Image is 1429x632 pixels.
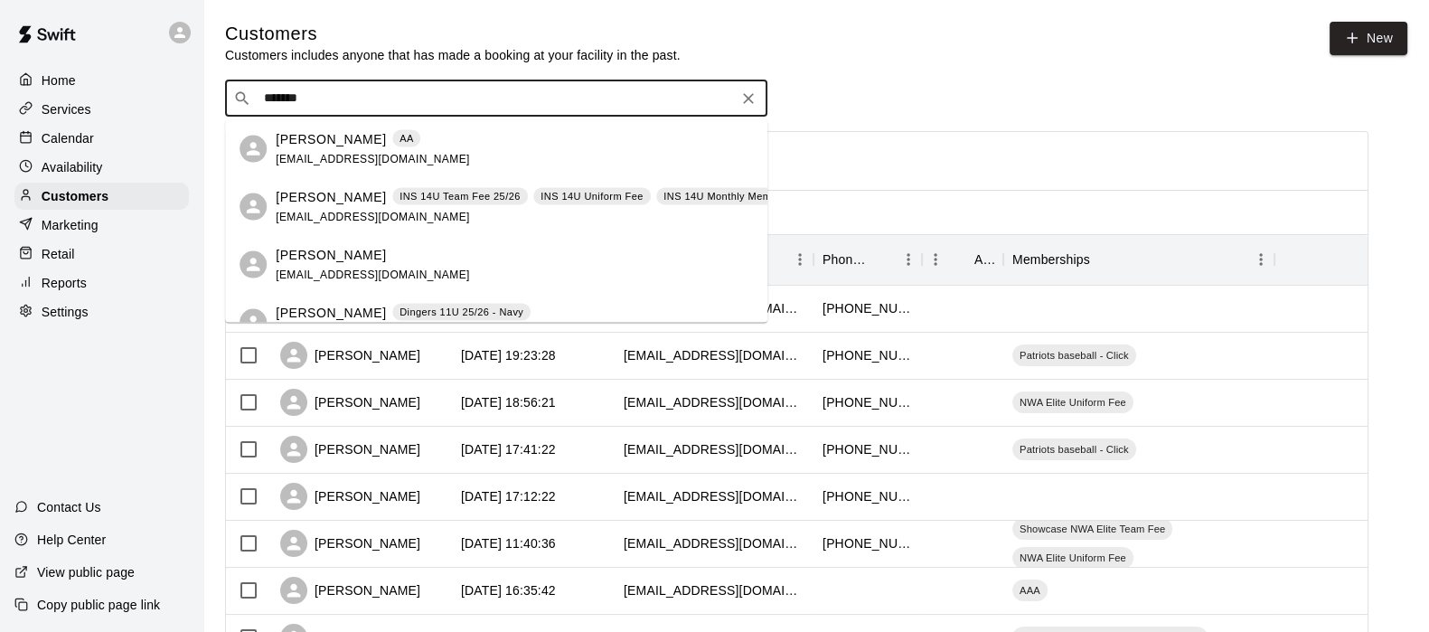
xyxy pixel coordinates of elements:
[37,563,135,581] p: View public page
[37,531,106,549] p: Help Center
[240,136,267,163] div: Brooks Millar
[280,530,420,557] div: [PERSON_NAME]
[461,393,556,411] div: 2025-08-15 18:56:21
[14,212,189,239] a: Marketing
[14,183,189,210] a: Customers
[1012,391,1133,413] div: NWA Elite Uniform Fee
[1012,344,1136,366] div: Patriots baseball - Click
[1330,22,1407,55] a: New
[786,246,813,273] button: Menu
[276,129,386,148] p: [PERSON_NAME]
[663,189,843,204] p: INS 14U Monthly Membership - 25/26
[461,534,556,552] div: 2025-08-15 11:40:36
[37,498,101,516] p: Contact Us
[240,309,267,336] div: Brooks Orlicek
[870,247,895,272] button: Sort
[1012,522,1172,536] span: Showcase NWA Elite Team Fee
[624,534,804,552] div: aprilbarnett04@yahoo.com
[541,189,644,204] p: INS 14U Uniform Fee
[14,269,189,297] a: Reports
[461,440,556,458] div: 2025-08-15 17:41:22
[42,129,94,147] p: Calendar
[14,67,189,94] a: Home
[240,193,267,221] div: Brooks Burke
[823,234,870,285] div: Phone Number
[42,274,87,292] p: Reports
[974,234,994,285] div: Age
[276,245,386,264] p: [PERSON_NAME]
[280,483,420,510] div: [PERSON_NAME]
[42,100,91,118] p: Services
[276,187,386,206] p: [PERSON_NAME]
[1012,348,1136,363] span: Patriots baseball - Click
[1003,234,1274,285] div: Memberships
[1012,442,1136,457] span: Patriots baseball - Click
[922,246,949,273] button: Menu
[823,440,913,458] div: +14192976600
[823,534,913,552] div: +14792507196
[823,487,913,505] div: +14798995678
[823,346,913,364] div: +14792640103
[14,298,189,325] a: Settings
[1012,547,1133,569] div: NWA Elite Uniform Fee
[1012,583,1048,598] span: AAA
[37,596,160,614] p: Copy public page link
[276,152,470,165] span: [EMAIL_ADDRESS][DOMAIN_NAME]
[1012,580,1048,601] div: AAA
[42,303,89,321] p: Settings
[225,22,681,46] h5: Customers
[42,158,103,176] p: Availability
[624,393,804,411] div: halesar@gmail.com
[276,210,470,222] span: [EMAIL_ADDRESS][DOMAIN_NAME]
[949,247,974,272] button: Sort
[624,440,804,458] div: dddobrzy@uark.edu
[1012,551,1133,565] span: NWA Elite Uniform Fee
[276,303,386,322] p: [PERSON_NAME]
[14,96,189,123] a: Services
[1012,518,1172,540] div: Showcase NWA Elite Team Fee
[624,487,804,505] div: lindseylovelady@gmail.com
[276,268,470,280] span: [EMAIL_ADDRESS][DOMAIN_NAME]
[823,393,913,411] div: +14797210633
[823,299,913,317] div: +19132638272
[1012,395,1133,410] span: NWA Elite Uniform Fee
[42,216,99,234] p: Marketing
[461,346,556,364] div: 2025-08-15 19:23:28
[42,187,108,205] p: Customers
[461,487,556,505] div: 2025-08-15 17:12:22
[1012,439,1136,460] div: Patriots baseball - Click
[1090,247,1115,272] button: Sort
[895,246,922,273] button: Menu
[14,125,189,152] a: Calendar
[400,305,523,320] p: Dingers 11U 25/26 - Navy
[225,46,681,64] p: Customers includes anyone that has made a booking at your facility in the past.
[922,234,1003,285] div: Age
[14,154,189,181] a: Availability
[813,234,922,285] div: Phone Number
[42,71,76,90] p: Home
[1012,234,1090,285] div: Memberships
[400,131,414,146] p: AA
[42,245,75,263] p: Retail
[280,342,420,369] div: [PERSON_NAME]
[624,346,804,364] div: markfscott@hotmail.com
[400,189,521,204] p: INS 14U Team Fee 25/26
[1247,246,1274,273] button: Menu
[280,436,420,463] div: [PERSON_NAME]
[736,86,761,111] button: Clear
[14,241,189,268] a: Retail
[615,234,813,285] div: Email
[225,80,767,117] div: Search customers by name or email
[280,389,420,416] div: [PERSON_NAME]
[461,581,556,599] div: 2025-08-14 16:35:42
[280,577,420,604] div: [PERSON_NAME]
